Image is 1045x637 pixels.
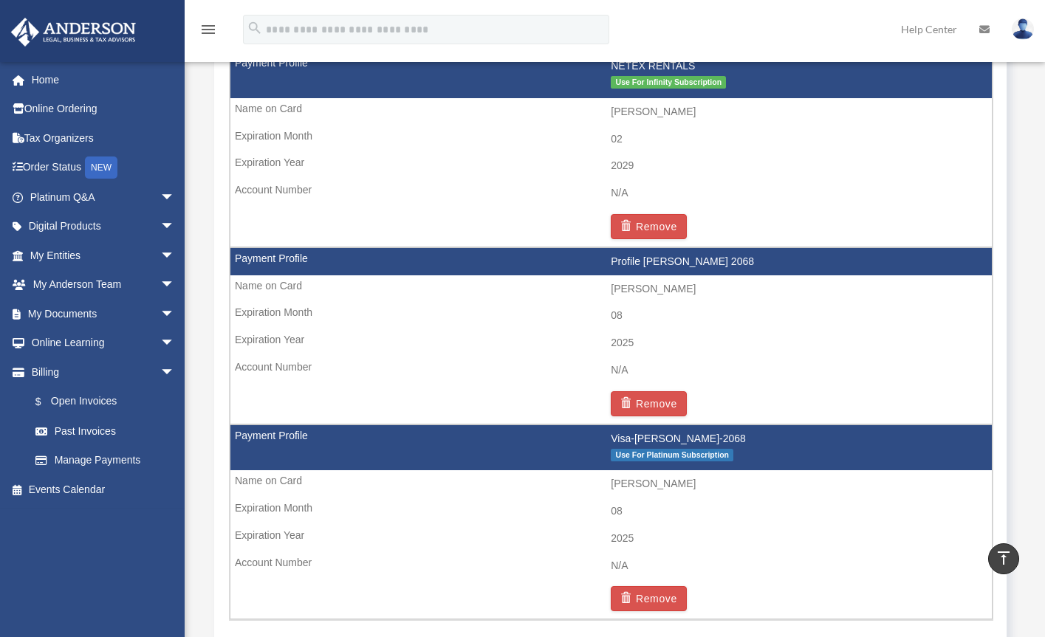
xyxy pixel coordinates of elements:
td: N/A [230,357,992,385]
td: 2025 [230,525,992,553]
a: My Documentsarrow_drop_down [10,299,197,328]
img: Anderson Advisors Platinum Portal [7,18,140,47]
td: [PERSON_NAME] [230,470,992,498]
span: arrow_drop_down [160,299,190,329]
button: Remove [611,391,687,416]
a: My Entitiesarrow_drop_down [10,241,197,270]
td: N/A [230,552,992,580]
a: Online Ordering [10,94,197,124]
a: Billingarrow_drop_down [10,357,197,387]
a: Digital Productsarrow_drop_down [10,212,197,241]
span: arrow_drop_down [160,357,190,388]
span: Use For Infinity Subscription [611,76,726,89]
button: Remove [611,586,687,611]
a: Order StatusNEW [10,153,197,183]
td: N/A [230,179,992,207]
i: menu [199,21,217,38]
button: Remove [611,214,687,239]
td: NETEX RENTALS [230,52,992,98]
a: My Anderson Teamarrow_drop_down [10,270,197,300]
span: arrow_drop_down [160,328,190,359]
td: 08 [230,497,992,526]
a: Tax Organizers [10,123,197,153]
span: arrow_drop_down [160,182,190,213]
i: vertical_align_top [995,549,1013,567]
span: $ [44,393,51,411]
div: NEW [85,156,117,179]
a: vertical_align_top [988,543,1019,574]
td: 02 [230,125,992,154]
a: $Open Invoices [21,387,197,417]
td: [PERSON_NAME] [230,98,992,126]
img: User Pic [1012,18,1034,40]
a: menu [199,26,217,38]
td: Profile [PERSON_NAME] 2068 [230,248,992,276]
span: arrow_drop_down [160,270,190,300]
a: Platinum Q&Aarrow_drop_down [10,182,197,212]
a: Online Learningarrow_drop_down [10,328,197,358]
a: Home [10,65,197,94]
td: 2029 [230,152,992,180]
td: 2025 [230,329,992,357]
td: [PERSON_NAME] [230,275,992,303]
span: Use For Platinum Subscription [611,449,733,461]
a: Events Calendar [10,475,197,504]
span: arrow_drop_down [160,241,190,271]
a: Past Invoices [21,416,197,446]
span: arrow_drop_down [160,212,190,242]
a: Manage Payments [21,446,190,475]
td: Visa-[PERSON_NAME]-2068 [230,425,992,471]
i: search [247,20,263,36]
td: 08 [230,302,992,330]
